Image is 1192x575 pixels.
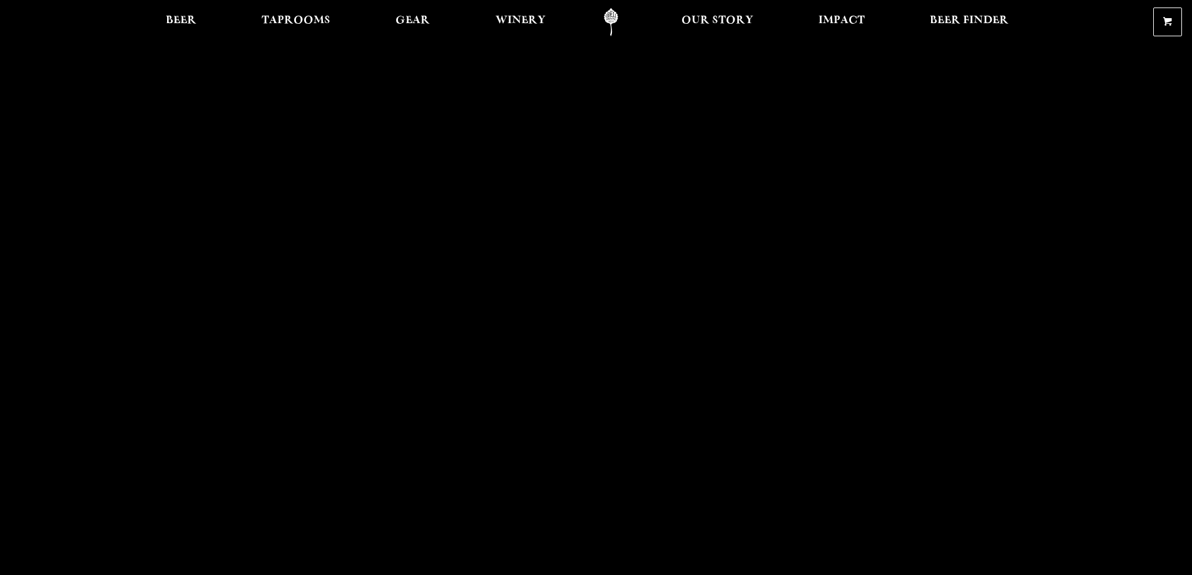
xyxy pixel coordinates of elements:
[818,16,865,26] span: Impact
[262,16,330,26] span: Taprooms
[158,8,205,36] a: Beer
[673,8,762,36] a: Our Story
[395,16,430,26] span: Gear
[588,8,634,36] a: Odell Home
[253,8,339,36] a: Taprooms
[922,8,1017,36] a: Beer Finder
[681,16,753,26] span: Our Story
[487,8,554,36] a: Winery
[496,16,546,26] span: Winery
[387,8,438,36] a: Gear
[810,8,873,36] a: Impact
[166,16,196,26] span: Beer
[930,16,1009,26] span: Beer Finder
